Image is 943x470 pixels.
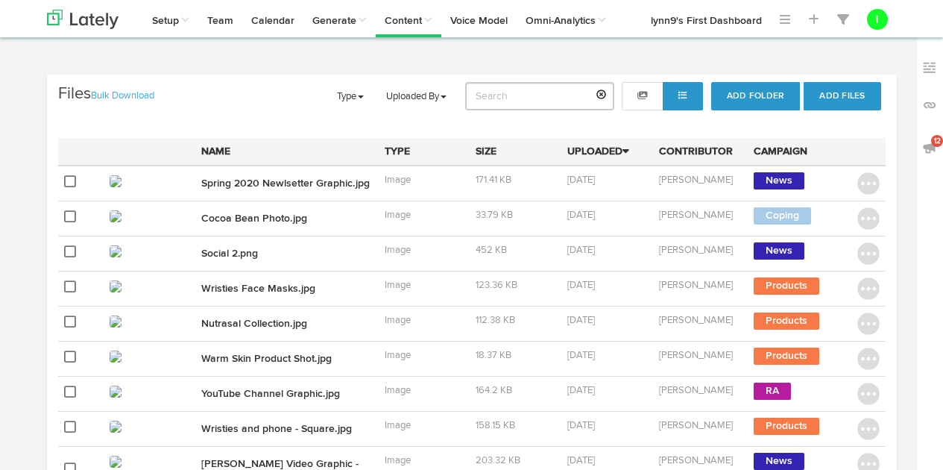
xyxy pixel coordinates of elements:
img: announcements_off.svg [922,140,937,155]
img: links_off.svg [922,98,937,113]
img: icon_menu_button.svg [857,383,880,405]
a: Name [201,146,230,157]
img: aqdOa0jfSomum0qNCrer [110,351,122,363]
a: Bulk Download [91,91,154,101]
img: keywords_off.svg [922,60,937,75]
a: Products [763,278,810,294]
a: News [763,172,795,189]
span: [PERSON_NAME] [659,351,733,360]
span: 452 KB [476,245,507,255]
span: 33.79 KB [476,210,513,220]
span: 112.38 KB [476,316,515,325]
span: 203.32 KB [476,456,520,466]
img: icon_menu_button.svg [857,207,880,230]
button: Add Files [804,82,880,110]
img: MTaVqBqSSg2LsrWSicaS [110,175,122,187]
img: Wi3nzMWRrCPvyY4s5LFg [110,210,122,222]
span: [DATE] [567,281,595,290]
a: Type [326,82,375,112]
span: [PERSON_NAME] [659,316,733,325]
span: [PERSON_NAME] [659,175,733,185]
span: [PERSON_NAME] [659,421,733,430]
img: ianLuqDcQmq4sUsAHKFS [110,386,122,398]
span: [DATE] [567,351,595,360]
a: Uploaded [567,146,629,157]
span: [PERSON_NAME] [659,210,733,220]
a: RA [763,383,782,399]
a: Size [476,146,496,157]
img: logo_lately_bg_light.svg [47,10,119,29]
span: [PERSON_NAME] [659,386,733,395]
span: [DATE] [567,245,595,255]
a: Contributor [659,146,733,157]
span: 164.2 KB [476,386,512,395]
a: News [763,242,795,259]
span: [DATE] [567,456,595,466]
a: Wristies and phone - Square.jpg [201,424,352,434]
img: jmFNIbngRTSbWVEkh9IT [110,456,122,468]
a: Warm Skin Product Shot.jpg [201,354,332,364]
a: Cocoa Bean Photo.jpg [201,213,307,224]
span: 12 [931,135,943,147]
span: 18.37 KB [476,351,511,360]
input: Search [465,82,614,110]
button: l [867,9,888,30]
img: IaYczZEQZKWGKAVuPWgu [110,245,122,257]
span: [DATE] [567,386,595,395]
a: Products [763,418,810,434]
a: Uploaded By [375,82,458,112]
a: Campaign [754,146,807,157]
img: icon_menu_button.svg [857,313,880,335]
span: 158.15 KB [476,421,515,430]
span: [PERSON_NAME] [659,245,733,255]
a: Type [385,146,410,157]
span: [PERSON_NAME] [659,281,733,290]
span: Image [385,175,411,185]
button: Add Folder [711,82,800,110]
img: 8Lb3CKsSD6YnN8TSo4Mf [110,421,122,433]
span: 171.41 KB [476,175,511,185]
img: Peg7ZVSAT4agPLrYZsOE [110,281,122,292]
span: [PERSON_NAME] [659,456,733,466]
a: YouTube Channel Graphic.jpg [201,389,340,399]
span: Image [385,351,411,360]
span: Image [385,281,411,290]
a: Coping [763,207,802,224]
a: Nutrasal Collection.jpg [201,319,307,329]
span: [DATE] [567,421,595,430]
span: [DATE] [567,316,595,325]
span: Image [385,210,411,220]
span: Image [385,245,411,255]
span: [DATE] [567,210,595,220]
img: icon_menu_button.svg [857,278,880,300]
span: [DATE] [567,175,595,185]
h3: Files [58,82,163,106]
iframe: Opens a widget where you can find more information [848,425,928,463]
img: icon_menu_button.svg [857,418,880,440]
a: News [763,453,795,469]
a: Social 2.png [201,248,258,259]
img: icon_menu_button.svg [857,242,880,265]
span: 123.36 KB [476,281,517,290]
span: Image [385,421,411,430]
a: Spring 2020 Newlsetter Graphic.jpg [201,178,370,189]
img: icon_menu_button.svg [857,172,880,195]
img: icon_menu_button.svg [857,348,880,370]
span: Image [385,386,411,395]
a: Wristies Face Masks.jpg [201,283,315,294]
img: civg1104QHCkatcHnTX2 [110,316,122,328]
span: Image [385,316,411,325]
a: Products [763,348,810,364]
span: Image [385,456,411,466]
a: Products [763,313,810,329]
